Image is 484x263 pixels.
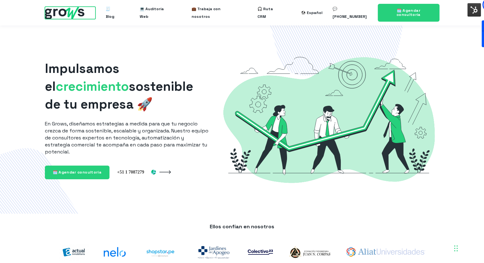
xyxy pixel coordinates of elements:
span: crecimiento [56,78,129,95]
img: nelo [104,247,126,257]
a: 🧾 Blog [106,3,119,23]
p: En Grows, diseñamos estrategias a medida para que tu negocio crezca de forma sostenible, escalabl... [45,120,208,155]
span: 🗓️ Agendar consultoría [396,8,421,17]
a: 🗓️ Agendar consultoría [378,4,439,22]
a: 🎧 Ruta CRM [257,3,281,23]
iframe: Chat Widget [452,232,484,263]
img: Grows-Growth-Marketing-Hacking-Hubspot [219,46,439,193]
img: Perú +51 1 7087279 [117,169,156,175]
img: actual-inmobiliaria [59,244,89,260]
img: logo-Corpas [288,245,331,259]
div: Arrastrar [454,239,458,258]
img: Interruptor del menú de herramientas de HubSpot [467,3,481,17]
img: jardines-del-apogeo [195,242,232,261]
a: 💬 [PHONE_NUMBER] [333,3,370,23]
img: grows - hubspot [45,7,84,19]
img: shoptarpe [141,245,180,259]
a: 💻 Auditoría Web [140,3,171,23]
div: Español [307,9,322,17]
img: co23 [248,249,273,255]
span: 🗓️ Agendar consultoría [53,170,102,175]
img: aliat-universidades [347,247,425,257]
h1: Impulsamos el sostenible de tu empresa 🚀 [45,60,208,113]
p: Ellos confían en nosotros [51,223,433,230]
div: Widget de chat [452,232,484,263]
a: 🗓️ Agendar consultoría [45,166,110,179]
a: 💼 Trabaja con nosotros [192,3,237,23]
